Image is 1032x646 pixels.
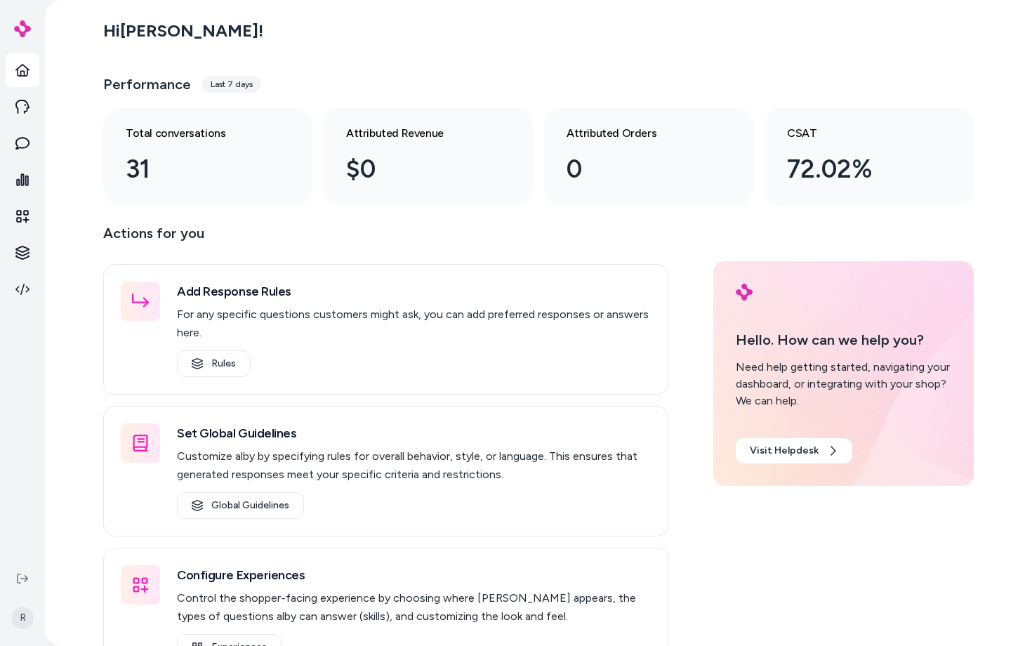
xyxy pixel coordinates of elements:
[126,150,267,188] div: 31
[736,438,852,463] a: Visit Helpdesk
[787,150,929,188] div: 72.02%
[202,76,261,93] div: Last 7 days
[177,350,251,377] a: Rules
[736,329,951,350] p: Hello. How can we help you?
[177,589,651,626] p: Control the shopper-facing experience by choosing where [PERSON_NAME] appears, the types of quest...
[765,108,974,205] a: CSAT 72.02%
[177,282,651,301] h3: Add Response Rules
[103,20,263,41] h2: Hi [PERSON_NAME] !
[567,125,708,142] h3: Attributed Orders
[736,284,753,301] img: alby Logo
[567,150,708,188] div: 0
[103,222,668,256] p: Actions for you
[346,125,488,142] h3: Attributed Revenue
[736,359,951,409] div: Need help getting started, navigating your dashboard, or integrating with your shop? We can help.
[14,20,31,37] img: alby Logo
[324,108,533,205] a: Attributed Revenue $0
[177,305,651,342] p: For any specific questions customers might ask, you can add preferred responses or answers here.
[787,125,929,142] h3: CSAT
[544,108,753,205] a: Attributed Orders 0
[346,150,488,188] div: $0
[11,607,34,629] span: R
[177,565,651,585] h3: Configure Experiences
[103,108,312,205] a: Total conversations 31
[126,125,267,142] h3: Total conversations
[103,74,191,94] h3: Performance
[177,492,304,519] a: Global Guidelines
[177,423,651,443] h3: Set Global Guidelines
[8,595,37,640] button: R
[177,447,651,484] p: Customize alby by specifying rules for overall behavior, style, or language. This ensures that ge...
